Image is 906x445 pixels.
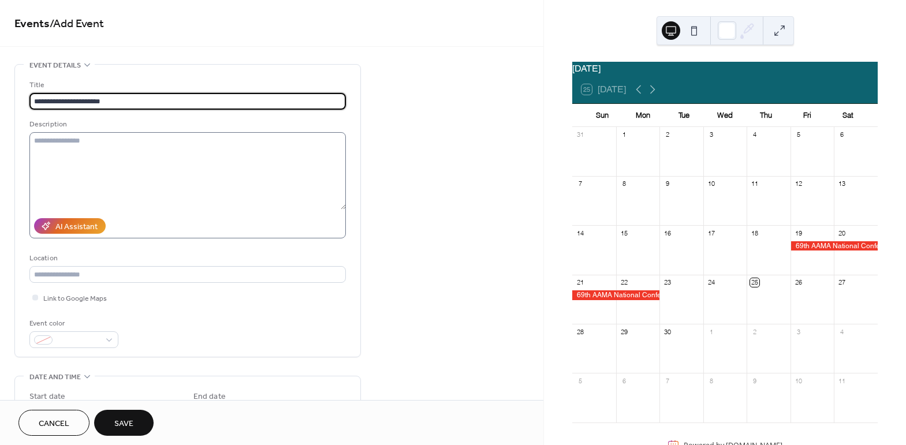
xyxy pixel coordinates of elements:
[43,293,107,305] span: Link to Google Maps
[707,229,715,237] div: 17
[94,410,154,436] button: Save
[663,278,672,287] div: 23
[29,317,116,330] div: Event color
[837,376,846,385] div: 11
[663,327,672,336] div: 30
[750,180,759,188] div: 11
[786,104,827,127] div: Fri
[576,376,584,385] div: 5
[34,218,106,234] button: AI Assistant
[620,229,628,237] div: 15
[827,104,868,127] div: Sat
[750,376,759,385] div: 9
[663,104,704,127] div: Tue
[193,391,226,403] div: End date
[837,180,846,188] div: 13
[29,391,65,403] div: Start date
[707,376,715,385] div: 8
[791,241,878,251] div: 69th AAMA National Conference
[576,327,584,336] div: 28
[663,376,672,385] div: 7
[576,229,584,237] div: 14
[794,229,803,237] div: 19
[18,410,90,436] button: Cancel
[29,118,344,130] div: Description
[663,180,672,188] div: 9
[572,62,878,76] div: [DATE]
[114,418,133,430] span: Save
[750,278,759,287] div: 25
[750,327,759,336] div: 2
[620,130,628,139] div: 1
[837,229,846,237] div: 20
[794,278,803,287] div: 26
[29,59,81,72] span: Event details
[837,327,846,336] div: 4
[576,180,584,188] div: 7
[572,290,659,300] div: 69th AAMA National Conference
[794,376,803,385] div: 10
[837,278,846,287] div: 27
[707,327,715,336] div: 1
[620,180,628,188] div: 8
[581,104,622,127] div: Sun
[622,104,663,127] div: Mon
[620,327,628,336] div: 29
[704,104,745,127] div: Wed
[29,79,344,91] div: Title
[745,104,786,127] div: Thu
[707,180,715,188] div: 10
[750,130,759,139] div: 4
[750,229,759,237] div: 18
[837,130,846,139] div: 6
[663,229,672,237] div: 16
[794,130,803,139] div: 5
[794,327,803,336] div: 3
[14,13,50,35] a: Events
[29,371,81,383] span: Date and time
[576,130,584,139] div: 31
[55,221,98,233] div: AI Assistant
[707,130,715,139] div: 3
[707,278,715,287] div: 24
[576,278,584,287] div: 21
[620,376,628,385] div: 6
[50,13,104,35] span: / Add Event
[39,418,69,430] span: Cancel
[663,130,672,139] div: 2
[794,180,803,188] div: 12
[620,278,628,287] div: 22
[29,252,344,264] div: Location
